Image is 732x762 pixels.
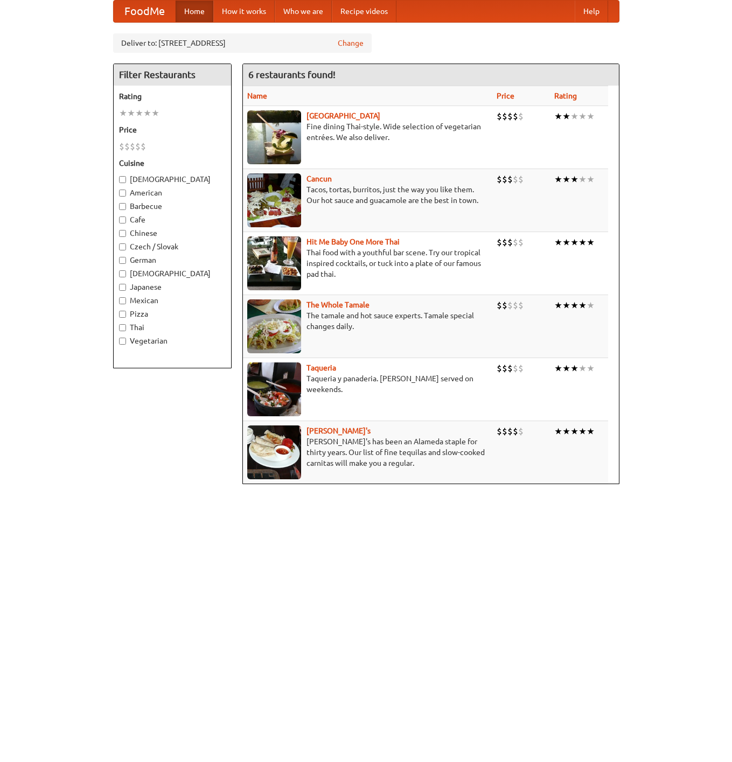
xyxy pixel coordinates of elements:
[578,425,587,437] li: ★
[554,362,562,374] li: ★
[247,110,301,164] img: satay.jpg
[127,107,135,119] li: ★
[306,300,370,309] a: The Whole Tamale
[247,184,489,206] p: Tacos, tortas, burritos, just the way you like them. Our hot sauce and guacamole are the best in ...
[119,190,126,197] input: American
[507,110,513,122] li: $
[578,299,587,311] li: ★
[578,110,587,122] li: ★
[570,236,578,248] li: ★
[119,216,126,223] input: Cafe
[306,237,400,246] a: Hit Me Baby One More Thai
[502,236,507,248] li: $
[587,362,595,374] li: ★
[119,187,226,198] label: American
[247,121,489,143] p: Fine dining Thai-style. Wide selection of vegetarian entrées. We also deliver.
[518,236,524,248] li: $
[507,236,513,248] li: $
[119,297,126,304] input: Mexican
[119,241,226,252] label: Czech / Slovak
[570,362,578,374] li: ★
[306,111,380,120] a: [GEOGRAPHIC_DATA]
[587,425,595,437] li: ★
[247,173,301,227] img: cancun.jpg
[497,92,514,100] a: Price
[247,373,489,395] p: Taqueria y panaderia. [PERSON_NAME] served on weekends.
[570,110,578,122] li: ★
[119,201,226,212] label: Barbecue
[513,173,518,185] li: $
[562,299,570,311] li: ★
[119,324,126,331] input: Thai
[119,141,124,152] li: $
[247,247,489,279] p: Thai food with a youthful bar scene. Try our tropical inspired cocktails, or tuck into a plate of...
[502,110,507,122] li: $
[119,243,126,250] input: Czech / Slovak
[119,270,126,277] input: [DEMOGRAPHIC_DATA]
[114,1,176,22] a: FoodMe
[213,1,275,22] a: How it works
[518,173,524,185] li: $
[119,282,226,292] label: Japanese
[578,236,587,248] li: ★
[135,107,143,119] li: ★
[119,176,126,183] input: [DEMOGRAPHIC_DATA]
[119,214,226,225] label: Cafe
[518,110,524,122] li: $
[247,92,267,100] a: Name
[119,124,226,135] h5: Price
[513,362,518,374] li: $
[119,203,126,210] input: Barbecue
[513,236,518,248] li: $
[332,1,396,22] a: Recipe videos
[578,173,587,185] li: ★
[497,362,502,374] li: $
[176,1,213,22] a: Home
[513,110,518,122] li: $
[130,141,135,152] li: $
[119,309,226,319] label: Pizza
[587,299,595,311] li: ★
[119,311,126,318] input: Pizza
[247,436,489,469] p: [PERSON_NAME]'s has been an Alameda staple for thirty years. Our list of fine tequilas and slow-c...
[518,425,524,437] li: $
[143,107,151,119] li: ★
[306,427,371,435] a: [PERSON_NAME]'s
[587,110,595,122] li: ★
[554,299,562,311] li: ★
[151,107,159,119] li: ★
[119,295,226,306] label: Mexican
[247,425,301,479] img: pedros.jpg
[497,236,502,248] li: $
[247,236,301,290] img: babythai.jpg
[119,338,126,345] input: Vegetarian
[578,362,587,374] li: ★
[518,299,524,311] li: $
[119,257,126,264] input: German
[513,299,518,311] li: $
[247,362,301,416] img: taqueria.jpg
[119,268,226,279] label: [DEMOGRAPHIC_DATA]
[119,335,226,346] label: Vegetarian
[507,425,513,437] li: $
[119,174,226,185] label: [DEMOGRAPHIC_DATA]
[554,110,562,122] li: ★
[507,299,513,311] li: $
[119,255,226,265] label: German
[562,236,570,248] li: ★
[338,38,364,48] a: Change
[275,1,332,22] a: Who we are
[554,425,562,437] li: ★
[518,362,524,374] li: $
[507,173,513,185] li: $
[570,173,578,185] li: ★
[507,362,513,374] li: $
[502,362,507,374] li: $
[575,1,608,22] a: Help
[562,110,570,122] li: ★
[119,91,226,102] h5: Rating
